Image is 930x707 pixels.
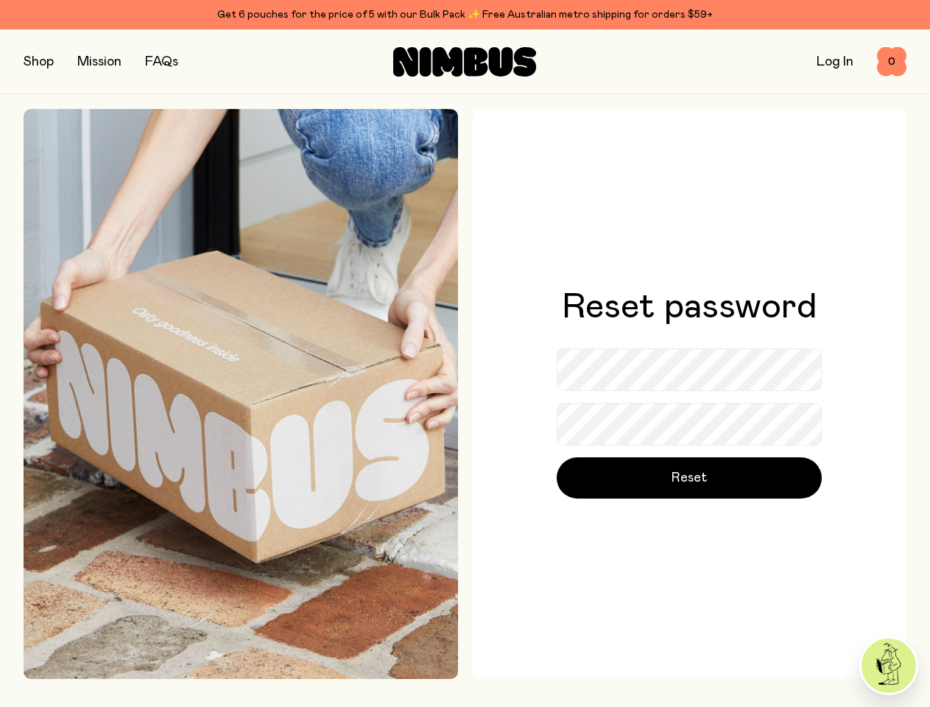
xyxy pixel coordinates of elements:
[817,55,853,68] a: Log In
[877,47,906,77] button: 0
[145,55,178,68] a: FAQs
[557,457,822,499] button: Reset
[24,6,906,24] div: Get 6 pouches for the price of 5 with our Bulk Pack ✨ Free Australian metro shipping for orders $59+
[862,639,916,693] img: agent
[562,289,817,325] h1: Reset password
[24,109,458,679] img: Picking up Nimbus mailer from doorstep
[672,468,707,488] span: Reset
[77,55,121,68] a: Mission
